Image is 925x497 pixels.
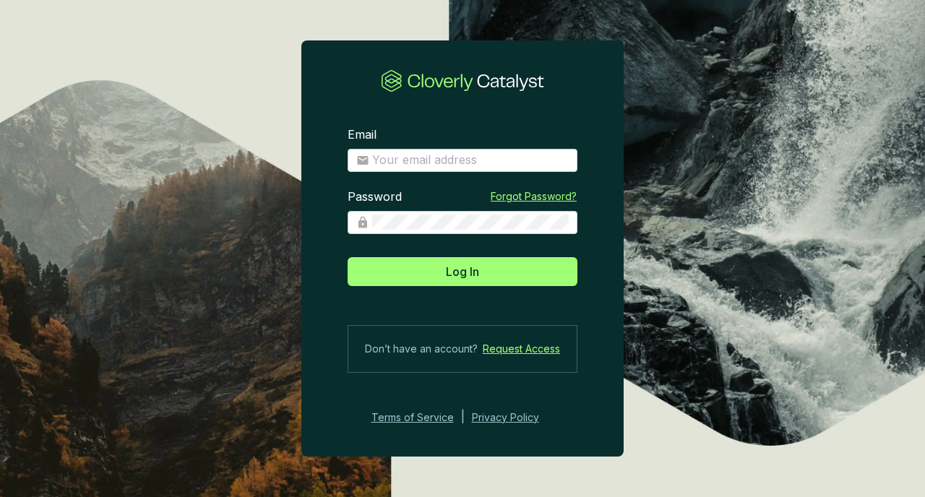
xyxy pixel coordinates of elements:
div: | [461,409,465,426]
label: Email [348,127,377,143]
a: Terms of Service [367,409,454,426]
label: Password [348,189,402,205]
span: Don’t have an account? [365,340,478,358]
a: Privacy Policy [472,409,559,426]
a: Request Access [483,340,560,358]
input: Password [372,215,569,230]
span: Log In [446,263,479,280]
button: Log In [348,257,577,286]
input: Email [372,152,569,168]
a: Forgot Password? [491,189,577,204]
